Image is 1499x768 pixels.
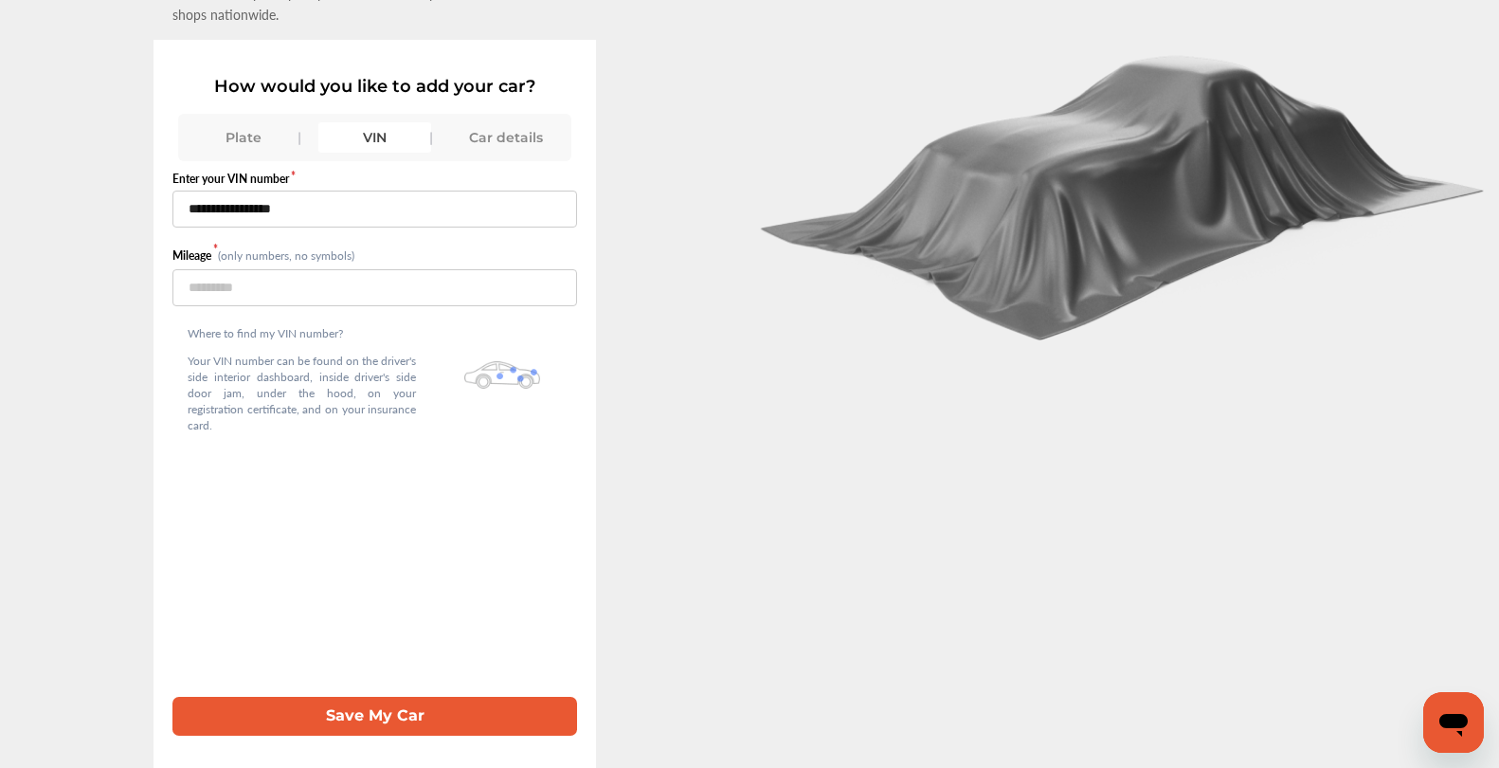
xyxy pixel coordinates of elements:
[318,122,430,153] div: VIN
[172,697,577,736] button: Save My Car
[188,353,416,433] p: Your VIN number can be found on the driver's side interior dashboard, inside driver's side door j...
[464,361,539,389] img: olbwX0zPblBWoAAAAASUVORK5CYII=
[450,122,562,153] div: Car details
[172,247,218,264] label: Mileage
[188,122,299,153] div: Plate
[188,325,416,341] p: Where to find my VIN number?
[172,76,577,97] p: How would you like to add your car?
[172,171,577,187] label: Enter your VIN number
[1423,692,1484,753] iframe: Button to launch messaging window
[218,247,354,264] small: (only numbers, no symbols)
